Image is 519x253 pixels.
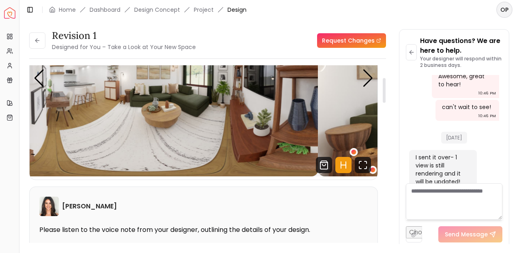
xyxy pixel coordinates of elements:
span: [DATE] [441,132,467,144]
p: Your designer will respond within 2 business days. [420,56,502,69]
span: Design [227,6,247,14]
h6: [PERSON_NAME] [62,202,117,211]
div: Awesome, great to hear! [438,72,491,88]
h3: Revision 1 [52,29,196,42]
small: Designed for You – Take a Look at Your New Space [52,43,196,51]
p: Please listen to the voice note from your designer, outlining the details of your design. [39,226,368,234]
p: Have questions? We are here to help. [420,36,502,56]
a: Spacejoy [4,7,15,19]
div: Next slide [362,69,373,87]
div: 10:46 PM [478,112,496,120]
a: Project [194,6,214,14]
div: I sent it over- 1 view is still rendering and it will be updated! [416,153,469,186]
span: OP [497,2,512,17]
svg: Fullscreen [355,157,371,173]
a: Request Changes [317,33,386,48]
a: Dashboard [90,6,120,14]
nav: breadcrumb [49,6,247,14]
img: Angela Amore [39,197,59,216]
svg: Hotspots Toggle [335,157,352,173]
div: Previous slide [34,69,45,87]
img: Spacejoy Logo [4,7,15,19]
a: Home [59,6,76,14]
svg: Shop Products from this design [316,157,332,173]
div: can't wait to see! [442,103,491,111]
li: Design Concept [134,6,180,14]
div: 10:46 PM [478,89,496,97]
button: OP [496,2,513,18]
